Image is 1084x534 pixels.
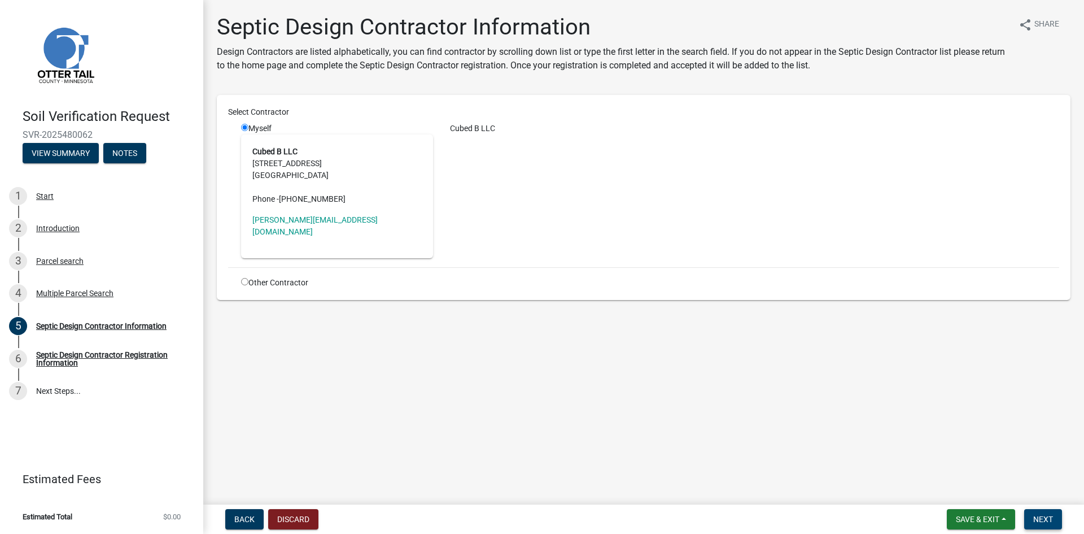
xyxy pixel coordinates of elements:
div: 7 [9,382,27,400]
span: Share [1034,18,1059,32]
div: 6 [9,350,27,368]
button: Back [225,509,264,529]
strong: Cubed B LLC [252,147,298,156]
div: Septic Design Contractor Information [36,322,167,330]
span: $0.00 [163,513,181,520]
div: Septic Design Contractor Registration Information [36,351,185,367]
button: Discard [268,509,318,529]
span: Next [1033,515,1053,524]
address: [STREET_ADDRESS] [GEOGRAPHIC_DATA] [252,146,422,205]
div: Select Contractor [220,106,1068,118]
button: shareShare [1009,14,1068,36]
i: share [1019,18,1032,32]
div: 3 [9,252,27,270]
div: Cubed B LLC [442,123,1068,134]
div: 5 [9,317,27,335]
h1: Septic Design Contractor Information [217,14,1009,41]
h4: Soil Verification Request [23,108,194,125]
a: Estimated Fees [9,468,185,490]
div: 2 [9,219,27,237]
button: Notes [103,143,146,163]
button: Next [1024,509,1062,529]
button: Save & Exit [947,509,1015,529]
p: Design Contractors are listed alphabetically, you can find contractor by scrolling down list or t... [217,45,1009,72]
wm-modal-confirm: Summary [23,149,99,158]
div: Parcel search [36,257,84,265]
span: Save & Exit [956,515,999,524]
div: 4 [9,284,27,302]
span: Estimated Total [23,513,72,520]
div: Myself [241,123,433,258]
abbr: Phone - [252,194,279,203]
img: Otter Tail County, Minnesota [23,12,107,97]
div: Multiple Parcel Search [36,289,113,297]
div: 1 [9,187,27,205]
div: Introduction [36,224,80,232]
span: Back [234,515,255,524]
wm-modal-confirm: Notes [103,149,146,158]
a: [PERSON_NAME][EMAIL_ADDRESS][DOMAIN_NAME] [252,215,378,236]
div: Other Contractor [233,277,442,289]
button: View Summary [23,143,99,163]
div: Start [36,192,54,200]
span: [PHONE_NUMBER] [279,194,346,203]
span: SVR-2025480062 [23,129,181,140]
